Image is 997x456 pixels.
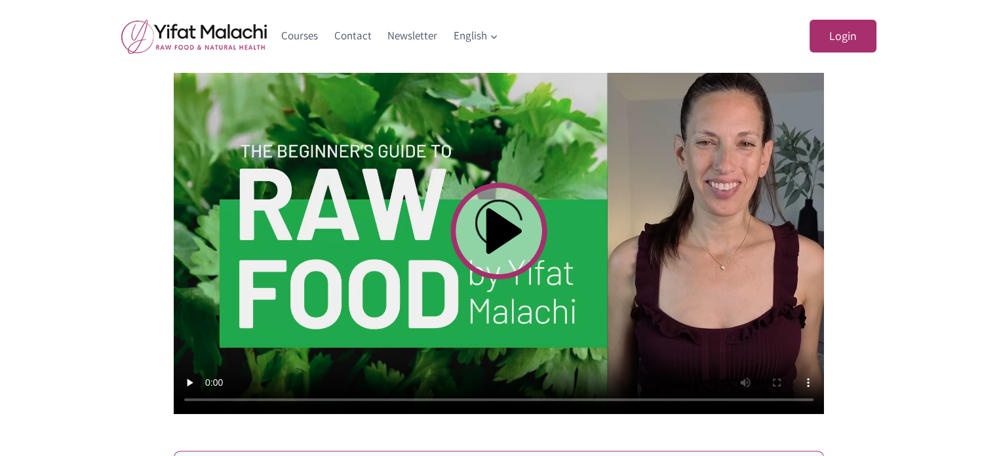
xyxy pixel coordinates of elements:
[445,20,506,52] button: Child menu of English
[273,20,507,52] nav: Primary Navigation
[380,20,446,52] a: Newsletter
[121,19,267,54] img: yifat_logo41_en.png
[273,20,326,52] a: Courses
[326,20,380,52] a: Contact
[810,20,876,53] a: Login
